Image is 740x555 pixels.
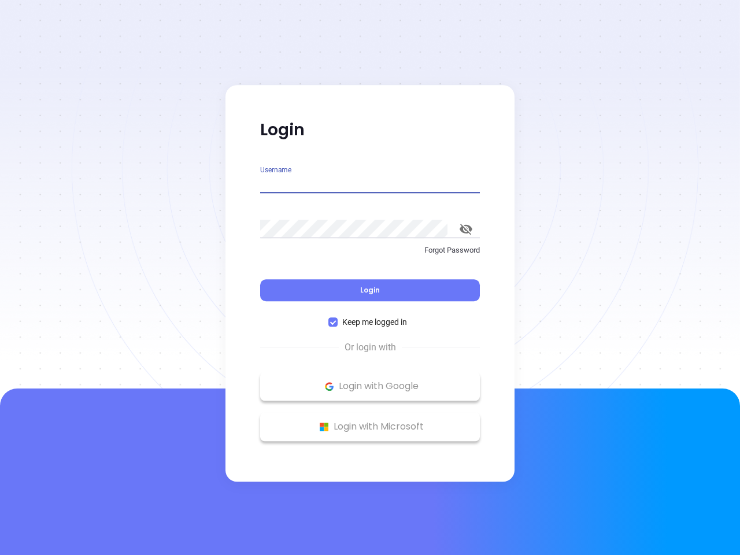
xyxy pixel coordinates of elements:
[260,412,480,441] button: Microsoft Logo Login with Microsoft
[338,316,412,328] span: Keep me logged in
[260,120,480,140] p: Login
[339,341,402,354] span: Or login with
[260,279,480,301] button: Login
[266,418,474,435] p: Login with Microsoft
[260,245,480,256] p: Forgot Password
[266,378,474,395] p: Login with Google
[260,372,480,401] button: Google Logo Login with Google
[452,215,480,243] button: toggle password visibility
[322,379,336,394] img: Google Logo
[317,420,331,434] img: Microsoft Logo
[260,245,480,265] a: Forgot Password
[260,166,291,173] label: Username
[360,285,380,295] span: Login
